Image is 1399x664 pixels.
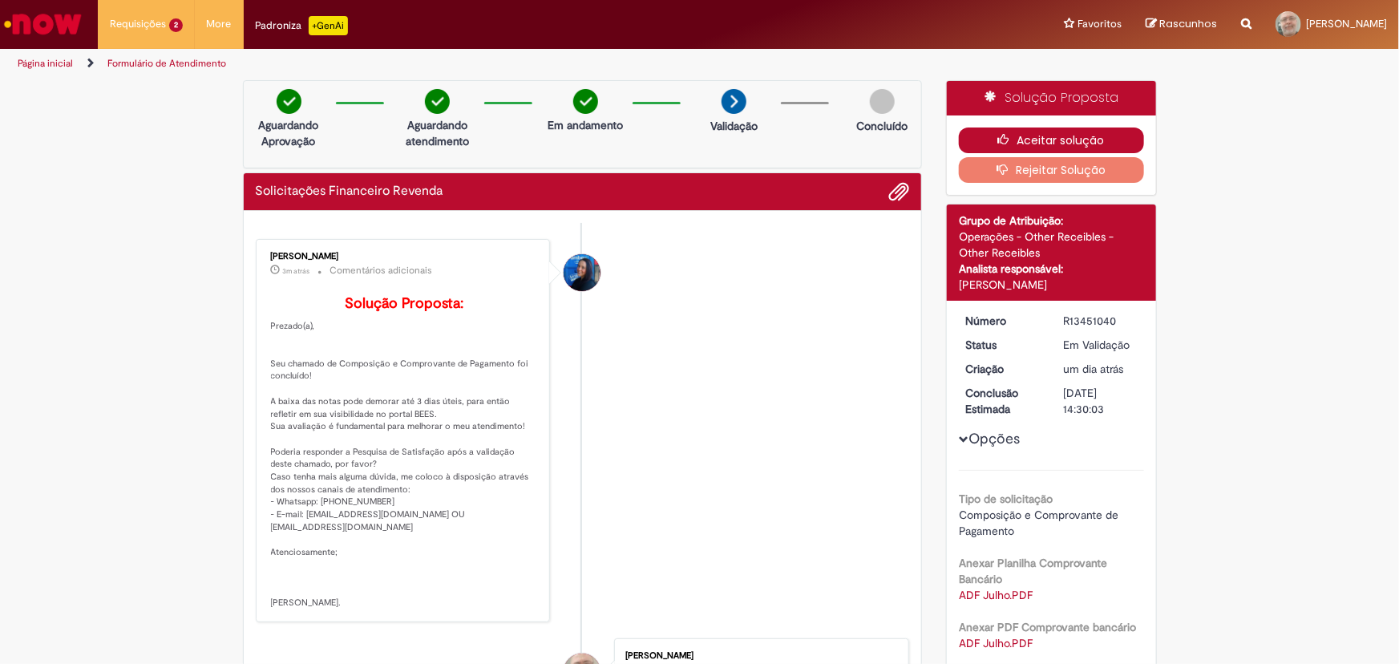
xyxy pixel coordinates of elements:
div: Grupo de Atribuição: [959,213,1144,229]
a: Download de ADF Julho.PDF [959,636,1033,650]
span: um dia atrás [1064,362,1124,376]
img: check-circle-green.png [573,89,598,114]
div: Solução Proposta [947,81,1156,115]
div: [PERSON_NAME] [271,252,538,261]
span: 2 [169,18,183,32]
span: 3m atrás [283,266,310,276]
button: Adicionar anexos [888,181,909,202]
div: R13451040 [1064,313,1138,329]
img: ServiceNow [2,8,84,40]
p: Aguardando atendimento [398,117,476,149]
p: +GenAi [309,16,348,35]
span: Requisições [110,16,166,32]
div: Padroniza [256,16,348,35]
b: Tipo de solicitação [959,492,1053,506]
span: [PERSON_NAME] [1306,17,1387,30]
a: Página inicial [18,57,73,70]
dt: Conclusão Estimada [953,385,1052,417]
img: arrow-next.png [722,89,746,114]
div: 27/08/2025 09:30:03 [1064,361,1138,377]
button: Rejeitar Solução [959,157,1144,183]
a: Rascunhos [1146,17,1217,32]
a: Download de ADF Julho.PDF [959,588,1033,602]
div: [PERSON_NAME] [959,277,1144,293]
time: 27/08/2025 09:30:03 [1064,362,1124,376]
time: 28/08/2025 11:08:20 [283,266,310,276]
span: Composição e Comprovante de Pagamento [959,508,1122,538]
div: [DATE] 14:30:03 [1064,385,1138,417]
b: Anexar Planilha Comprovante Bancário [959,556,1107,586]
button: Aceitar solução [959,128,1144,153]
h2: Solicitações Financeiro Revenda Histórico de tíquete [256,184,443,199]
p: Prezado(a), Seu chamado de Composição e Comprovante de Pagamento foi concluído! A baixa das notas... [271,296,538,609]
img: check-circle-green.png [277,89,301,114]
div: Analista responsável: [959,261,1144,277]
dt: Criação [953,361,1052,377]
dt: Número [953,313,1052,329]
span: Favoritos [1078,16,1122,32]
div: [PERSON_NAME] [625,651,892,661]
img: img-circle-grey.png [870,89,895,114]
span: Rascunhos [1159,16,1217,31]
span: More [207,16,232,32]
p: Validação [710,118,758,134]
img: check-circle-green.png [425,89,450,114]
div: Em Validação [1064,337,1138,353]
p: Concluído [856,118,908,134]
div: Luana Albuquerque [564,254,600,291]
a: Formulário de Atendimento [107,57,226,70]
ul: Trilhas de página [12,49,920,79]
p: Em andamento [548,117,623,133]
p: Aguardando Aprovação [250,117,328,149]
div: Operações - Other Receibles - Other Receibles [959,229,1144,261]
b: Anexar PDF Comprovante bancário [959,620,1136,634]
b: Solução Proposta: [345,294,463,313]
dt: Status [953,337,1052,353]
small: Comentários adicionais [330,264,433,277]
